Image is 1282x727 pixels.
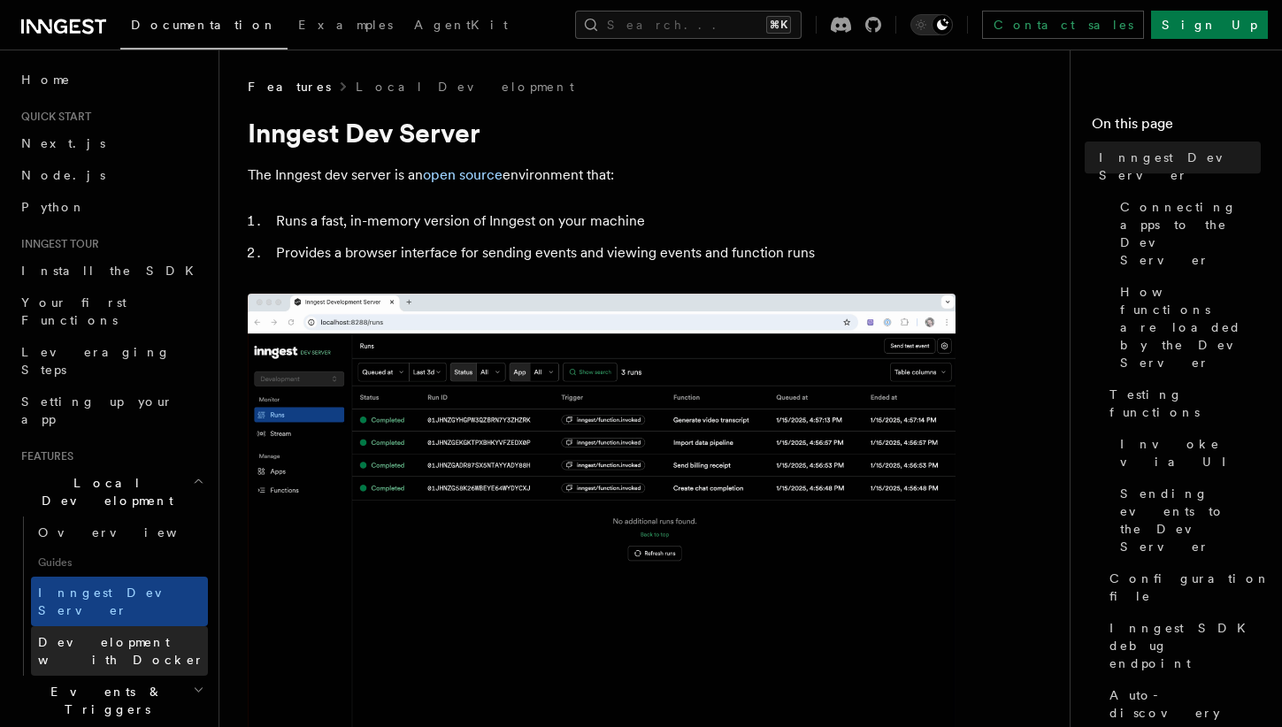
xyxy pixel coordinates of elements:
a: Home [14,64,208,96]
a: Connecting apps to the Dev Server [1113,191,1261,276]
a: AgentKit [403,5,518,48]
p: The Inngest dev server is an environment that: [248,163,956,187]
a: Sign Up [1151,11,1268,39]
a: Overview [31,517,208,548]
a: Testing functions [1102,379,1261,428]
span: Auto-discovery [1109,686,1261,722]
a: Your first Functions [14,287,208,336]
span: Home [21,71,71,88]
span: Inngest SDK debug endpoint [1109,619,1261,672]
span: Quick start [14,110,91,124]
h4: On this page [1092,113,1261,142]
h1: Inngest Dev Server [248,117,956,149]
span: Inngest Dev Server [38,585,189,617]
button: Local Development [14,467,208,517]
a: Setting up your app [14,386,208,435]
span: How functions are loaded by the Dev Server [1120,283,1261,371]
a: Documentation [120,5,288,50]
div: Local Development [14,517,208,676]
a: Local Development [356,78,574,96]
span: Development with Docker [38,635,204,667]
button: Toggle dark mode [910,14,953,35]
span: Inngest Dev Server [1099,149,1261,184]
span: Install the SDK [21,264,204,278]
a: Node.js [14,159,208,191]
a: Install the SDK [14,255,208,287]
span: Guides [31,548,208,577]
li: Provides a browser interface for sending events and viewing events and function runs [271,241,956,265]
a: open source [423,166,503,183]
a: Examples [288,5,403,48]
button: Events & Triggers [14,676,208,725]
span: Leveraging Steps [21,345,171,377]
span: Python [21,200,86,214]
a: Inngest SDK debug endpoint [1102,612,1261,679]
span: AgentKit [414,18,508,32]
span: Examples [298,18,393,32]
span: Features [248,78,331,96]
span: Next.js [21,136,105,150]
span: Documentation [131,18,277,32]
span: Setting up your app [21,394,173,426]
span: Connecting apps to the Dev Server [1120,198,1261,269]
span: Overview [38,525,220,540]
span: Local Development [14,474,193,509]
a: Next.js [14,127,208,159]
a: Sending events to the Dev Server [1113,478,1261,562]
span: Your first Functions [21,295,127,327]
a: Development with Docker [31,626,208,676]
span: Sending events to the Dev Server [1120,485,1261,555]
a: Inngest Dev Server [31,577,208,626]
span: Events & Triggers [14,683,193,718]
span: Node.js [21,168,105,182]
a: How functions are loaded by the Dev Server [1113,276,1261,379]
a: Invoke via UI [1113,428,1261,478]
a: Configuration file [1102,562,1261,612]
button: Search...⌘K [575,11,802,39]
span: Inngest tour [14,237,99,251]
span: Testing functions [1109,386,1261,421]
a: Inngest Dev Server [1092,142,1261,191]
a: Contact sales [982,11,1144,39]
span: Configuration file [1109,570,1270,605]
li: Runs a fast, in-memory version of Inngest on your machine [271,209,956,233]
span: Invoke via UI [1120,435,1261,471]
a: Python [14,191,208,223]
a: Leveraging Steps [14,336,208,386]
span: Features [14,449,73,463]
kbd: ⌘K [766,16,791,34]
